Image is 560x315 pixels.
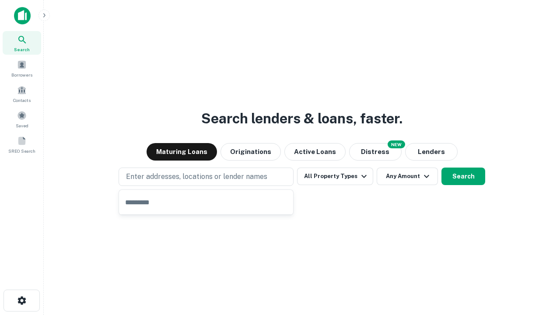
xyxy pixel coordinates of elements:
a: SREO Search [3,133,41,156]
h3: Search lenders & loans, faster. [201,108,402,129]
img: capitalize-icon.png [14,7,31,24]
button: Active Loans [284,143,346,161]
iframe: Chat Widget [516,245,560,287]
button: Any Amount [377,168,438,185]
button: Originations [220,143,281,161]
button: Search distressed loans with lien and other non-mortgage details. [349,143,402,161]
a: Search [3,31,41,55]
a: Borrowers [3,56,41,80]
a: Saved [3,107,41,131]
span: Saved [16,122,28,129]
button: Lenders [405,143,458,161]
span: SREO Search [8,147,35,154]
p: Enter addresses, locations or lender names [126,171,267,182]
button: Enter addresses, locations or lender names [119,168,294,186]
button: All Property Types [297,168,373,185]
a: Contacts [3,82,41,105]
button: Search [441,168,485,185]
span: Borrowers [11,71,32,78]
span: Search [14,46,30,53]
span: Contacts [13,97,31,104]
button: Maturing Loans [147,143,217,161]
div: NEW [388,140,405,148]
